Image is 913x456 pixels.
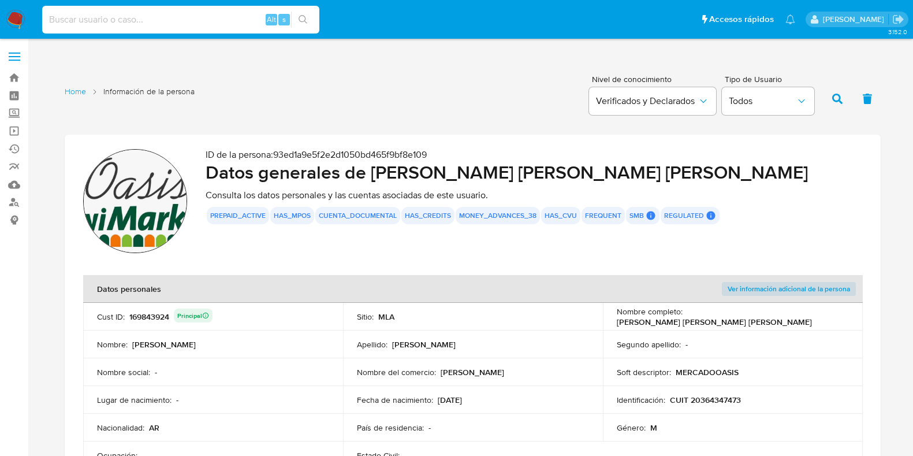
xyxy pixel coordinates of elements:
a: Salir [892,13,904,25]
a: Notificaciones [785,14,795,24]
span: s [282,14,286,25]
span: Todos [729,95,796,107]
button: Verificados y Declarados [589,87,716,115]
button: Todos [722,87,814,115]
button: search-icon [291,12,315,28]
p: andres.vilosio@mercadolibre.com [823,14,888,25]
span: Alt [267,14,276,25]
span: Nivel de conocimiento [592,75,716,83]
nav: List of pages [65,81,195,114]
a: Home [65,86,86,97]
span: Tipo de Usuario [725,75,817,83]
input: Buscar usuario o caso... [42,12,319,27]
span: Verificados y Declarados [596,95,698,107]
span: Información de la persona [103,86,195,97]
span: Accesos rápidos [709,13,774,25]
